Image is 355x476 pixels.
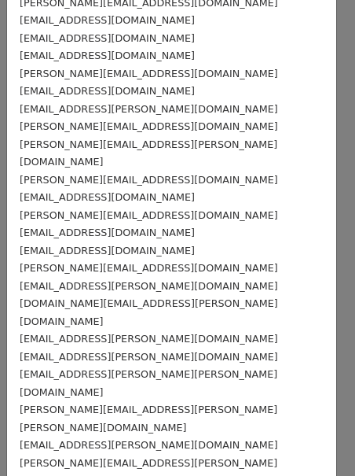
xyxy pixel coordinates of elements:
[20,404,277,434] small: [PERSON_NAME][EMAIL_ADDRESS][PERSON_NAME][PERSON_NAME][DOMAIN_NAME]
[20,32,195,44] small: [EMAIL_ADDRESS][DOMAIN_NAME]
[20,120,278,132] small: [PERSON_NAME][EMAIL_ADDRESS][DOMAIN_NAME]
[20,50,195,61] small: [EMAIL_ADDRESS][DOMAIN_NAME]
[20,245,195,256] small: [EMAIL_ADDRESS][DOMAIN_NAME]
[20,14,195,26] small: [EMAIL_ADDRESS][DOMAIN_NAME]
[20,351,278,363] small: [EMAIL_ADDRESS][PERSON_NAME][DOMAIN_NAME]
[20,68,278,79] small: [PERSON_NAME][EMAIL_ADDRESS][DOMAIN_NAME]
[20,174,278,186] small: [PERSON_NAME][EMAIL_ADDRESS][DOMAIN_NAME]
[20,85,195,97] small: [EMAIL_ADDRESS][DOMAIN_NAME]
[20,280,278,292] small: [EMAIL_ADDRESS][PERSON_NAME][DOMAIN_NAME]
[20,103,278,115] small: [EMAIL_ADDRESS][PERSON_NAME][DOMAIN_NAME]
[20,368,277,398] small: [EMAIL_ADDRESS][PERSON_NAME][PERSON_NAME][DOMAIN_NAME]
[20,262,278,274] small: [PERSON_NAME][EMAIL_ADDRESS][DOMAIN_NAME]
[20,439,278,451] small: [EMAIL_ADDRESS][PERSON_NAME][DOMAIN_NAME]
[20,209,278,221] small: [PERSON_NAME][EMAIL_ADDRESS][DOMAIN_NAME]
[20,227,195,238] small: [EMAIL_ADDRESS][DOMAIN_NAME]
[20,138,277,168] small: [PERSON_NAME][EMAIL_ADDRESS][PERSON_NAME][DOMAIN_NAME]
[20,191,195,203] small: [EMAIL_ADDRESS][DOMAIN_NAME]
[20,333,278,345] small: [EMAIL_ADDRESS][PERSON_NAME][DOMAIN_NAME]
[20,297,278,327] small: [DOMAIN_NAME][EMAIL_ADDRESS][PERSON_NAME][DOMAIN_NAME]
[276,400,355,476] iframe: Chat Widget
